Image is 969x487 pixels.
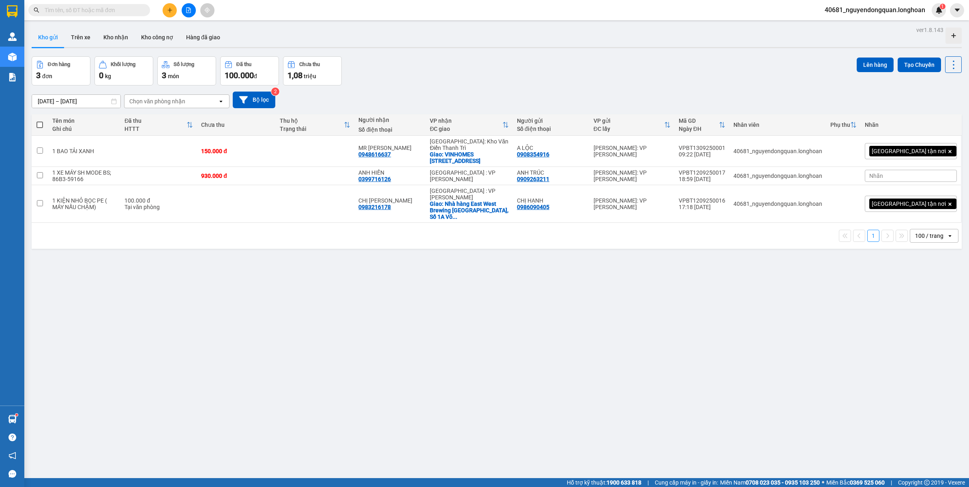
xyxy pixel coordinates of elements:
[935,6,943,14] img: icon-new-feature
[32,28,64,47] button: Kho gửi
[517,117,585,124] div: Người gửi
[358,204,391,210] div: 0983216178
[430,126,502,132] div: ĐC giao
[218,98,224,105] svg: open
[954,6,961,14] span: caret-down
[891,478,892,487] span: |
[940,4,945,9] sup: 1
[430,117,502,124] div: VP nhận
[157,56,216,85] button: Số lượng3món
[9,452,16,459] span: notification
[124,204,193,210] div: Tại văn phòng
[254,73,257,79] span: đ
[517,145,585,151] div: A LỘC
[225,70,254,80] span: 100.000
[8,73,17,81] img: solution-icon
[283,56,342,85] button: Chưa thu1,08 triệu
[52,126,117,132] div: Ghi chú
[236,62,251,67] div: Đã thu
[924,480,930,485] span: copyright
[163,3,177,17] button: plus
[304,73,316,79] span: triệu
[590,114,675,136] th: Toggle SortBy
[517,176,549,182] div: 0909263211
[180,28,227,47] button: Hàng đã giao
[36,70,41,80] span: 3
[872,147,946,155] span: [GEOGRAPHIC_DATA] tận nơi
[655,478,718,487] span: Cung cấp máy in - giấy in:
[201,173,272,179] div: 930.000 đ
[517,169,585,176] div: ANH TRÚC
[182,3,196,17] button: file-add
[8,53,17,61] img: warehouse-icon
[850,479,885,486] strong: 0369 525 060
[299,62,320,67] div: Chưa thu
[594,169,671,182] div: [PERSON_NAME]: VP [PERSON_NAME]
[358,176,391,182] div: 0399716126
[52,197,117,210] div: 1 KIỆN NHỎ BỌC PE ( MÁY NẤU CHẬM)
[594,145,671,158] div: [PERSON_NAME]: VP [PERSON_NAME]
[52,117,117,124] div: Tên món
[287,70,302,80] span: 1,08
[186,7,191,13] span: file-add
[34,7,39,13] span: search
[675,114,729,136] th: Toggle SortBy
[233,92,275,108] button: Bộ lọc
[52,169,117,182] div: 1 XE MÁY SH MODE BS; 86B3-59166
[594,126,664,132] div: ĐC lấy
[733,148,822,154] div: 40681_nguyendongquan.longhoan
[679,126,719,132] div: Ngày ĐH
[9,470,16,478] span: message
[517,126,585,132] div: Số điện thoại
[52,148,117,154] div: 1 BAO TẢI XANH
[124,197,193,204] div: 100.000 đ
[280,126,344,132] div: Trạng thái
[200,3,214,17] button: aim
[430,138,509,151] div: [GEOGRAPHIC_DATA]: Kho Văn Điển Thanh Trì
[167,7,173,13] span: plus
[358,117,422,123] div: Người nhận
[220,56,279,85] button: Đã thu100.000đ
[94,56,153,85] button: Khối lượng0kg
[9,434,16,441] span: question-circle
[517,151,549,158] div: 0908354916
[8,415,17,423] img: warehouse-icon
[280,117,344,124] div: Thu hộ
[452,214,457,220] span: ...
[358,197,422,204] div: CHỊ THU HIỀN
[517,197,585,204] div: CHỊ HẠNH
[32,95,120,108] input: Select a date range.
[168,73,179,79] span: món
[204,7,210,13] span: aim
[818,5,932,15] span: 40681_nguyendongquan.longhoan
[111,62,135,67] div: Khối lượng
[124,126,187,132] div: HTTT
[430,151,509,164] div: Giao: VINHOMES OCEAN PARK 1, GIA LÂM, HN
[733,122,822,128] div: Nhân viên
[567,478,641,487] span: Hỗ trợ kỹ thuật:
[872,200,946,207] span: [GEOGRAPHIC_DATA] tận nơi
[64,28,97,47] button: Trên xe
[945,28,962,44] div: Tạo kho hàng mới
[826,478,885,487] span: Miền Bắc
[358,151,391,158] div: 0948616637
[45,6,140,15] input: Tìm tên, số ĐT hoặc mã đơn
[174,62,194,67] div: Số lượng
[48,62,70,67] div: Đơn hàng
[32,56,90,85] button: Đơn hàng3đơn
[594,117,664,124] div: VP gửi
[517,204,549,210] div: 0986090405
[950,3,964,17] button: caret-down
[201,148,272,154] div: 150.000 đ
[733,173,822,179] div: 40681_nguyendongquan.longhoan
[679,145,725,151] div: VPBT1309250001
[97,28,135,47] button: Kho nhận
[941,4,944,9] span: 1
[358,169,422,176] div: ANH HIẾN
[746,479,820,486] strong: 0708 023 035 - 0935 103 250
[201,122,272,128] div: Chưa thu
[830,122,850,128] div: Phụ thu
[8,32,17,41] img: warehouse-icon
[120,114,197,136] th: Toggle SortBy
[915,232,943,240] div: 100 / trang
